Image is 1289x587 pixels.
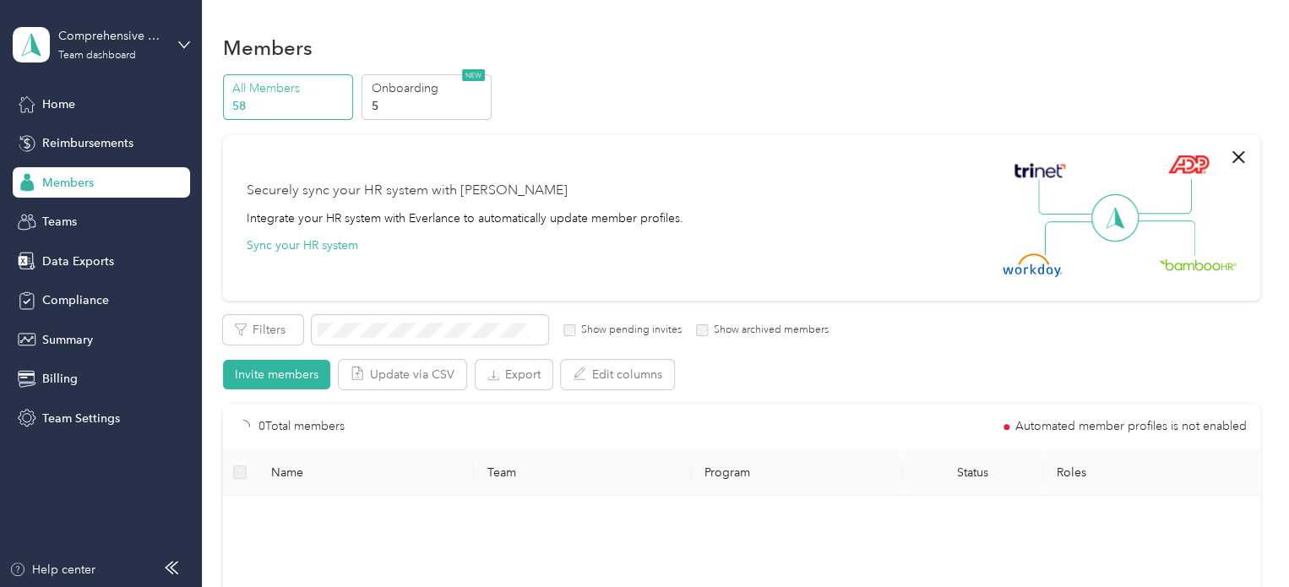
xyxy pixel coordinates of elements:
[476,360,552,389] button: Export
[42,370,78,388] span: Billing
[474,449,691,496] th: Team
[42,213,77,231] span: Teams
[42,410,120,427] span: Team Settings
[372,97,487,115] p: 5
[1167,155,1209,174] img: ADP
[1043,449,1260,496] th: Roles
[902,449,1043,496] th: Status
[575,323,682,338] label: Show pending invites
[42,331,93,349] span: Summary
[1133,179,1192,215] img: Line Right Up
[247,209,683,227] div: Integrate your HR system with Everlance to automatically update member profiles.
[58,51,136,61] div: Team dashboard
[42,95,75,113] span: Home
[42,291,109,309] span: Compliance
[42,134,133,152] span: Reimbursements
[462,69,485,81] span: NEW
[1159,258,1237,270] img: BambooHR
[223,315,303,345] button: Filters
[1044,220,1103,255] img: Line Left Down
[339,360,466,389] button: Update via CSV
[247,181,568,201] div: Securely sync your HR system with [PERSON_NAME]
[271,465,461,480] span: Name
[58,27,164,45] div: Comprehensive Prosthetics & [MEDICAL_DATA]
[223,360,330,389] button: Invite members
[1015,421,1247,432] span: Automated member profiles is not enabled
[1003,253,1062,277] img: Workday
[223,39,313,57] h1: Members
[691,449,902,496] th: Program
[372,79,487,97] p: Onboarding
[1194,492,1289,587] iframe: Everlance-gr Chat Button Frame
[42,253,114,270] span: Data Exports
[232,97,347,115] p: 58
[258,417,345,436] p: 0 Total members
[1038,179,1097,215] img: Line Left Up
[9,561,95,579] button: Help center
[561,360,674,389] button: Edit columns
[1136,220,1195,257] img: Line Right Down
[258,449,475,496] th: Name
[708,323,829,338] label: Show archived members
[42,174,94,192] span: Members
[232,79,347,97] p: All Members
[1010,159,1069,182] img: Trinet
[247,236,358,254] button: Sync your HR system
